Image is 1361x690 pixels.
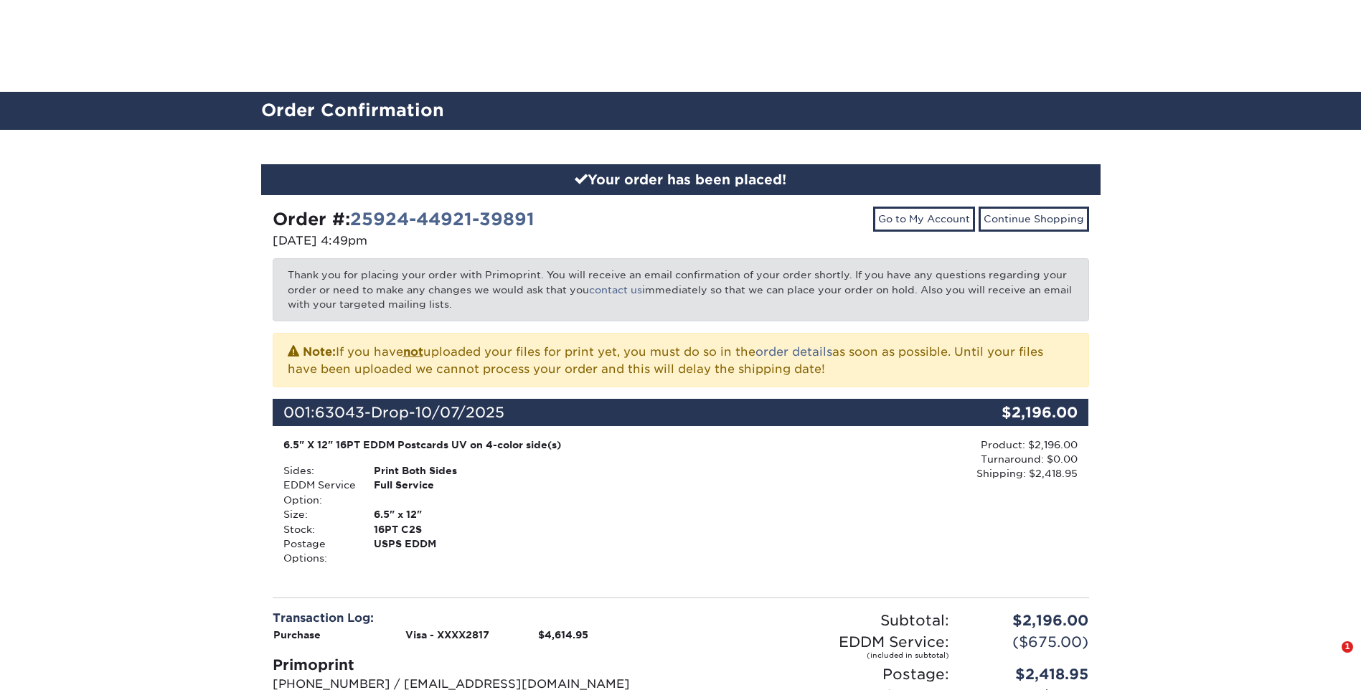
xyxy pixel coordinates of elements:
div: Full Service [363,478,545,507]
a: contact us [589,284,642,296]
a: Continue Shopping [979,207,1089,231]
div: Your order has been placed! [261,164,1101,196]
div: 001: [273,399,953,426]
div: Stock: [273,522,363,537]
div: EDDM Service Option: [273,478,363,507]
div: Postage: [681,663,960,685]
div: 16PT C2S [363,522,545,537]
p: [DATE] 4:49pm [273,232,670,250]
strong: Purchase [273,629,321,641]
div: ($675.00) [960,631,1100,664]
div: $2,196.00 [960,610,1100,631]
a: 25924-44921-39891 [350,209,534,230]
a: Go to My Account [873,207,975,231]
small: (included in subtotal) [692,653,949,658]
div: Product: $2,196.00 Turnaround: $0.00 Shipping: $2,418.95 [816,438,1078,481]
span: 1 [1342,641,1353,653]
div: Subtotal: [681,610,960,631]
div: Size: [273,507,363,521]
div: 6.5" x 12" [363,507,545,521]
iframe: Intercom live chat [1312,641,1347,676]
div: 6.5" X 12" 16PT EDDM Postcards UV on 4-color side(s) [283,438,806,452]
div: Print Both Sides [363,463,545,478]
div: Primoprint [273,654,670,676]
div: Postage Options: [273,537,363,566]
div: Transaction Log: [273,610,670,627]
p: If you have uploaded your files for print yet, you must do so in the as soon as possible. Until y... [288,342,1074,378]
strong: Visa - XXXX2817 [405,629,489,641]
div: EDDM Service: [681,631,960,664]
strong: Note: [303,345,336,359]
h2: Order Confirmation [250,98,1111,124]
p: Thank you for placing your order with Primoprint. You will receive an email confirmation of your ... [273,258,1089,321]
div: $2,196.00 [953,399,1089,426]
div: $2,418.95 [960,663,1100,685]
div: Sides: [273,463,363,478]
strong: $4,614.95 [538,629,588,641]
div: USPS EDDM [363,537,545,566]
strong: Order #: [273,209,534,230]
span: 63043-Drop-10/07/2025 [315,404,504,421]
b: not [403,345,423,359]
a: order details [755,345,832,359]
